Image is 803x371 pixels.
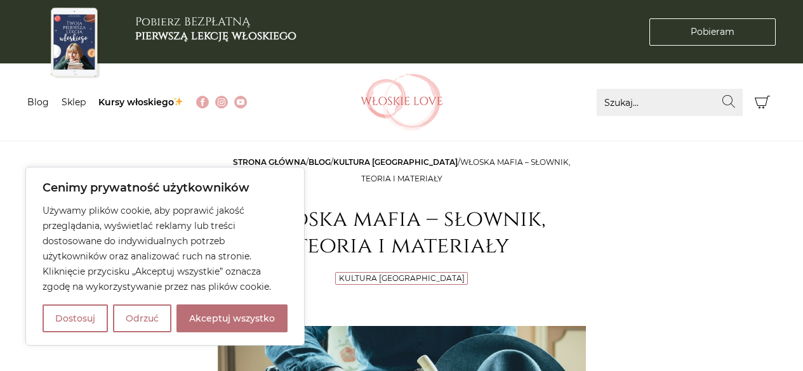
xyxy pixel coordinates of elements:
span: / / / [233,157,571,183]
button: Akceptuj wszystko [176,304,288,332]
a: Blog [309,157,331,167]
a: Blog [27,96,49,108]
a: Strona główna [233,157,306,167]
span: Pobieram [691,25,734,39]
img: Włoskielove [361,74,443,131]
a: Pobieram [649,18,776,46]
b: pierwszą lekcję włoskiego [135,28,296,44]
button: Odrzuć [113,304,171,332]
a: Kultura [GEOGRAPHIC_DATA] [339,273,465,283]
input: Szukaj... [597,89,743,116]
h1: Włoska mafia – słownik, teoria i materiały [218,206,586,259]
a: Kursy włoskiego [98,96,184,108]
a: Kultura [GEOGRAPHIC_DATA] [333,157,458,167]
img: ✨ [174,97,183,106]
h3: Pobierz BEZPŁATNĄ [135,15,296,42]
p: Używamy plików cookie, aby poprawić jakość przeglądania, wyświetlać reklamy lub treści dostosowan... [43,203,288,294]
a: Sklep [62,96,86,108]
span: Włoska mafia – słownik, teoria i materiały [361,157,571,183]
button: Koszyk [749,89,776,116]
button: Dostosuj [43,304,108,332]
p: Cenimy prywatność użytkowników [43,180,288,195]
